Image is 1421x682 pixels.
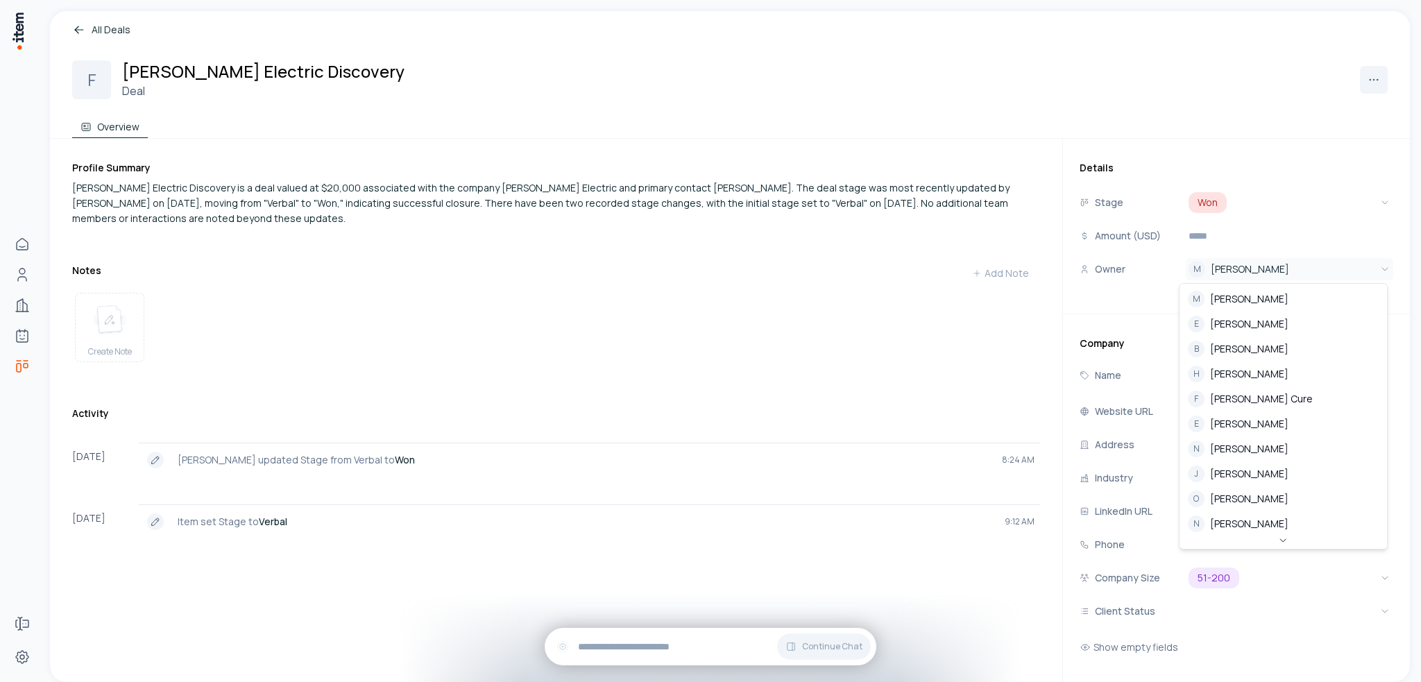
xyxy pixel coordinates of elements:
[1210,467,1288,481] span: [PERSON_NAME]
[1210,392,1313,406] span: [PERSON_NAME] Cure
[1210,367,1288,381] span: [PERSON_NAME]
[1188,491,1205,507] div: O
[1188,416,1205,432] div: E
[1188,291,1205,307] div: M
[1210,442,1288,456] span: [PERSON_NAME]
[1210,517,1288,531] span: [PERSON_NAME]
[1210,317,1288,331] span: [PERSON_NAME]
[1188,441,1205,457] div: N
[1210,292,1288,306] span: [PERSON_NAME]
[1188,515,1205,532] div: N
[1188,391,1205,407] div: F
[1210,342,1288,356] span: [PERSON_NAME]
[1210,417,1288,431] span: [PERSON_NAME]
[1188,466,1205,482] div: J
[1188,341,1205,357] div: B
[1188,366,1205,382] div: H
[1210,492,1288,506] span: [PERSON_NAME]
[1188,316,1205,332] div: E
